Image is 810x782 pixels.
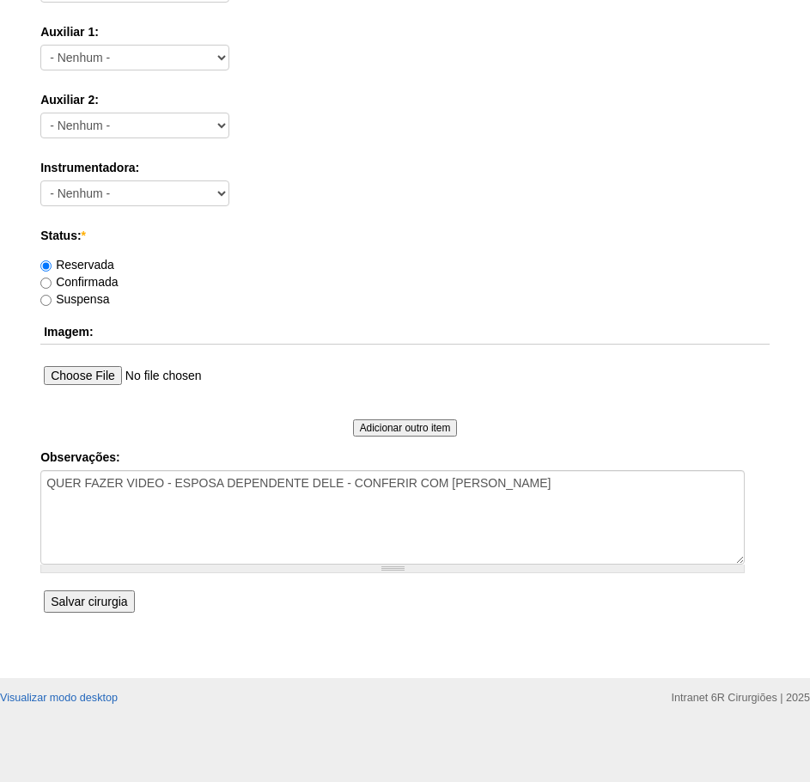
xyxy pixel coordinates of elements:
[40,278,52,289] input: Confirmada
[40,91,770,108] label: Auxiliar 2:
[40,159,770,176] label: Instrumentadora:
[40,320,770,345] th: Imagem:
[40,260,52,272] input: Reservada
[40,295,52,306] input: Suspensa
[40,292,109,306] label: Suspensa
[353,419,458,437] input: Adicionar outro item
[40,449,770,466] label: Observações:
[40,275,118,289] label: Confirmada
[44,590,134,613] input: Salvar cirurgia
[40,23,770,40] label: Auxiliar 1:
[40,227,770,244] label: Status:
[40,258,114,272] label: Reservada
[82,229,86,242] span: Este campo é obrigatório.
[672,689,810,706] div: Intranet 6R Cirurgiões | 2025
